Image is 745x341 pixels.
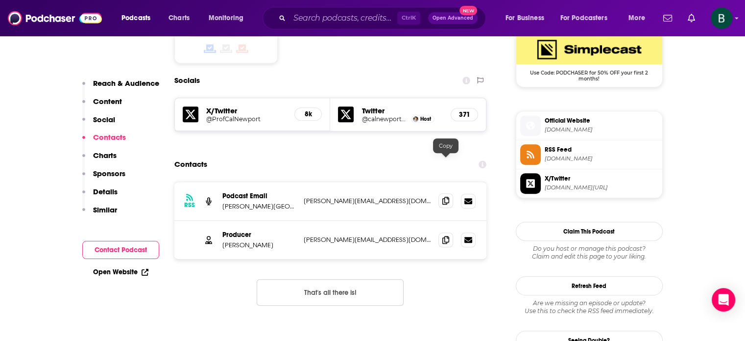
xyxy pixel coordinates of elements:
button: Details [82,187,118,205]
p: Sponsors [93,169,125,178]
p: Contacts [93,132,126,142]
h5: 8k [303,110,313,118]
div: Open Intercom Messenger [712,288,735,312]
button: Open AdvancedNew [428,12,478,24]
p: Content [93,97,122,106]
h3: RSS [184,201,195,209]
div: Search podcasts, credits, & more... [272,7,495,29]
p: [PERSON_NAME][EMAIL_ADDRESS][DOMAIN_NAME] [304,236,431,244]
h5: X/Twitter [206,106,287,115]
span: Monitoring [209,11,243,25]
span: Do you host or manage this podcast? [516,245,663,253]
span: More [628,11,645,25]
h5: 371 [459,110,470,119]
button: open menu [554,10,622,26]
button: Contacts [82,132,126,151]
a: Official Website[DOMAIN_NAME] [520,115,658,136]
span: Open Advanced [433,16,473,21]
img: SimpleCast Deal: Use Code: PODCHASER for 50% OFF your first 2 months! [516,35,662,64]
button: Reach & Audience [82,79,159,97]
span: Podcasts [121,11,150,25]
img: User Profile [711,7,732,29]
span: Official Website [545,116,658,125]
img: Podchaser - Follow, Share and Rate Podcasts [8,9,102,27]
span: For Podcasters [560,11,607,25]
button: Claim This Podcast [516,222,663,241]
a: RSS Feed[DOMAIN_NAME] [520,144,658,165]
span: feeds.simplecast.com [545,155,658,162]
a: Show notifications dropdown [659,10,676,26]
button: Contact Podcast [82,241,159,259]
p: Social [93,115,115,124]
button: Refresh Feed [516,276,663,295]
p: Producer [222,231,296,239]
button: open menu [622,10,657,26]
p: Reach & Audience [93,79,159,88]
span: RSS Feed [545,145,658,154]
a: SimpleCast Deal: Use Code: PODCHASER for 50% OFF your first 2 months! [516,35,662,81]
div: Are we missing an episode or update? Use this to check the RSS feed immediately. [516,299,663,315]
button: Charts [82,151,117,169]
a: Open Website [93,268,148,276]
div: Copy [433,138,458,153]
button: Content [82,97,122,115]
span: X/Twitter [545,174,658,183]
button: Nothing here. [257,279,404,306]
p: Podcast Email [222,192,296,200]
button: Show profile menu [711,7,732,29]
button: open menu [499,10,556,26]
a: Charts [162,10,195,26]
h2: Socials [174,71,200,90]
input: Search podcasts, credits, & more... [289,10,397,26]
button: open menu [115,10,163,26]
a: X/Twitter[DOMAIN_NAME][URL] [520,173,658,194]
button: Similar [82,205,117,223]
p: Similar [93,205,117,214]
a: @ProfCalNewport [206,115,287,123]
h5: Twitter [361,106,443,115]
a: Show notifications dropdown [684,10,699,26]
span: Use Code: PODCHASER for 50% OFF your first 2 months! [516,64,662,82]
span: Logged in as betsy46033 [711,7,732,29]
div: Claim and edit this page to your liking. [516,245,663,261]
button: Social [82,115,115,133]
span: Ctrl K [397,12,420,25]
p: [PERSON_NAME] [222,241,296,249]
button: Sponsors [82,169,125,187]
button: open menu [202,10,256,26]
p: Charts [93,151,117,160]
p: Details [93,187,118,196]
span: buzzsprout.com [545,126,658,133]
img: Cal Newport [413,116,418,122]
span: For Business [505,11,544,25]
span: twitter.com/ProfCalNewport [545,184,658,191]
span: Host [420,116,431,122]
h2: Contacts [174,155,207,174]
span: New [459,6,477,15]
a: @calnewportquote [361,115,409,123]
span: Charts [168,11,190,25]
p: [PERSON_NAME][GEOGRAPHIC_DATA] [222,202,296,210]
p: [PERSON_NAME][EMAIL_ADDRESS][DOMAIN_NAME] [304,197,431,205]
